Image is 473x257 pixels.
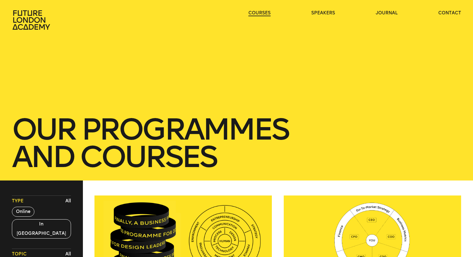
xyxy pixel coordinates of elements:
[64,196,73,206] button: All
[248,10,271,16] a: courses
[12,207,34,217] button: Online
[12,219,71,239] button: In [GEOGRAPHIC_DATA]
[12,198,23,204] span: Type
[376,10,398,16] a: journal
[311,10,335,16] a: speakers
[438,10,461,16] a: contact
[12,116,461,171] h1: our Programmes and courses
